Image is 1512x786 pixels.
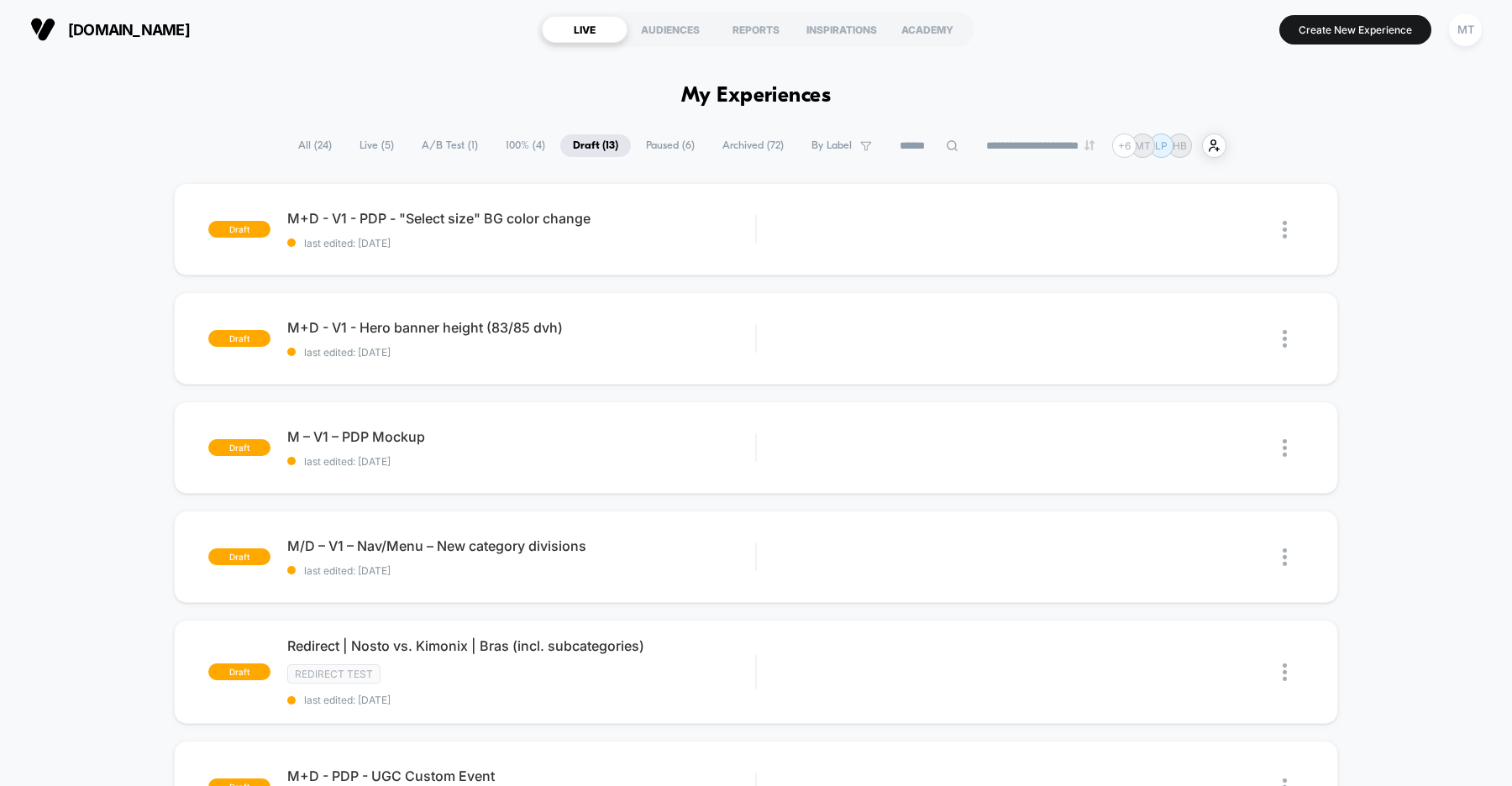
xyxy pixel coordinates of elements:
[1135,139,1151,152] p: MT
[287,319,755,336] span: M+D - V1 - Hero banner height (83/85 dvh)
[287,455,755,468] span: last edited: [DATE]
[287,428,755,445] span: M – V1 – PDP Mockup
[1283,663,1287,681] img: close
[885,16,970,43] div: ACADEMY
[208,548,270,565] span: draft
[560,134,631,157] span: Draft ( 13 )
[1155,139,1168,152] p: LP
[542,16,627,43] div: LIVE
[208,663,270,680] span: draft
[1283,221,1287,238] img: close
[208,221,270,238] span: draft
[1084,140,1095,150] img: end
[287,768,755,784] span: M+D - PDP - UGC Custom Event
[493,134,558,157] span: 100% ( 4 )
[1283,548,1287,566] img: close
[1283,439,1287,457] img: close
[287,537,755,554] span: M/D – V1 – Nav/Menu – New category divisions
[208,330,270,347] span: draft
[1449,13,1482,46] div: MT
[287,210,755,227] span: M+D - V1 - PDP - "Select size" BG color change
[287,346,755,359] span: last edited: [DATE]
[287,237,755,249] span: last edited: [DATE]
[633,134,707,157] span: Paused ( 6 )
[347,134,407,157] span: Live ( 5 )
[287,637,755,654] span: Redirect | Nosto vs. Kimonix | Bras (incl. subcategories)
[1283,330,1287,348] img: close
[68,21,190,39] span: [DOMAIN_NAME]
[1173,139,1187,152] p: HB
[1444,13,1487,47] button: MT
[208,439,270,456] span: draft
[25,16,195,43] button: [DOMAIN_NAME]
[287,564,755,577] span: last edited: [DATE]
[286,134,344,157] span: All ( 24 )
[409,134,491,157] span: A/B Test ( 1 )
[30,17,55,42] img: Visually logo
[681,84,832,108] h1: My Experiences
[287,664,381,684] span: Redirect Test
[627,16,713,43] div: AUDIENCES
[811,139,852,152] span: By Label
[710,134,796,157] span: Archived ( 72 )
[799,16,885,43] div: INSPIRATIONS
[1279,15,1431,45] button: Create New Experience
[713,16,799,43] div: REPORTS
[287,694,755,706] span: last edited: [DATE]
[1112,134,1137,158] div: + 6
